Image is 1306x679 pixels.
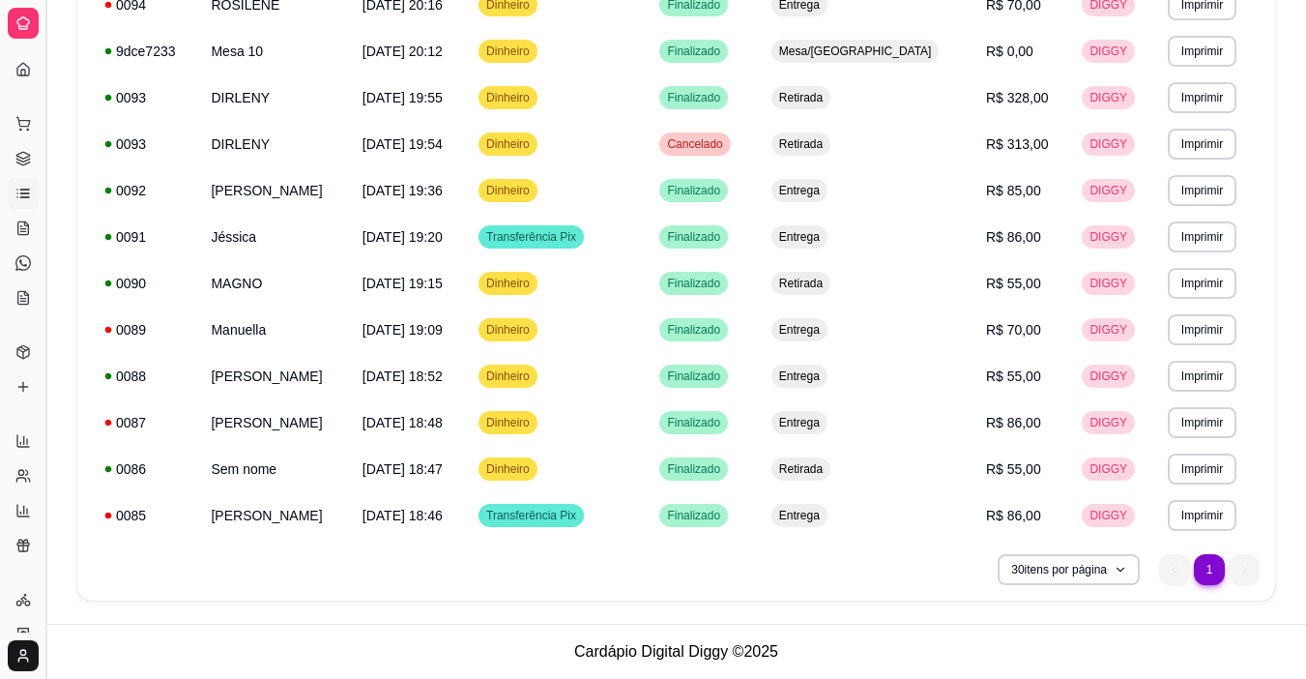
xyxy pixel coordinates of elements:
[986,461,1041,477] span: R$ 55,00
[363,229,443,245] span: [DATE] 19:20
[1086,44,1131,59] span: DIGGY
[363,90,443,105] span: [DATE] 19:55
[363,461,443,477] span: [DATE] 18:47
[775,322,824,338] span: Entrega
[482,44,534,59] span: Dinheiro
[1086,415,1131,430] span: DIGGY
[775,461,827,477] span: Retirada
[775,415,824,430] span: Entrega
[1168,221,1236,252] button: Imprimir
[482,229,580,245] span: Transferência Pix
[1086,461,1131,477] span: DIGGY
[199,74,350,121] td: DIRLENY
[199,167,350,214] td: [PERSON_NAME]
[986,276,1041,291] span: R$ 55,00
[775,276,827,291] span: Retirada
[775,508,824,523] span: Entrega
[986,369,1041,384] span: R$ 55,00
[1086,508,1131,523] span: DIGGY
[363,136,443,152] span: [DATE] 19:54
[104,227,188,247] div: 0091
[482,369,534,384] span: Dinheiro
[363,183,443,198] span: [DATE] 19:36
[986,322,1041,338] span: R$ 70,00
[1086,322,1131,338] span: DIGGY
[775,136,827,152] span: Retirada
[104,274,188,293] div: 0090
[663,136,726,152] span: Cancelado
[199,446,350,492] td: Sem nome
[986,183,1041,198] span: R$ 85,00
[663,508,724,523] span: Finalizado
[199,260,350,307] td: MAGNO
[104,506,188,525] div: 0085
[363,508,443,523] span: [DATE] 18:46
[1086,276,1131,291] span: DIGGY
[986,44,1033,59] span: R$ 0,00
[104,42,188,61] div: 9dce7233
[199,492,350,539] td: [PERSON_NAME]
[104,181,188,200] div: 0092
[986,415,1041,430] span: R$ 86,00
[663,183,724,198] span: Finalizado
[998,554,1140,585] button: 30itens por página
[482,136,534,152] span: Dinheiro
[363,44,443,59] span: [DATE] 20:12
[1168,175,1236,206] button: Imprimir
[199,28,350,74] td: Mesa 10
[1086,90,1131,105] span: DIGGY
[482,461,534,477] span: Dinheiro
[104,459,188,479] div: 0086
[482,415,534,430] span: Dinheiro
[986,508,1041,523] span: R$ 86,00
[1168,500,1236,531] button: Imprimir
[663,461,724,477] span: Finalizado
[363,415,443,430] span: [DATE] 18:48
[199,121,350,167] td: DIRLENY
[1168,82,1236,113] button: Imprimir
[663,276,724,291] span: Finalizado
[1168,129,1236,160] button: Imprimir
[363,322,443,338] span: [DATE] 19:09
[363,276,443,291] span: [DATE] 19:15
[199,353,350,399] td: [PERSON_NAME]
[775,183,824,198] span: Entrega
[663,415,724,430] span: Finalizado
[663,44,724,59] span: Finalizado
[482,183,534,198] span: Dinheiro
[1149,545,1269,595] nav: pagination navigation
[775,44,936,59] span: Mesa/[GEOGRAPHIC_DATA]
[482,90,534,105] span: Dinheiro
[775,90,827,105] span: Retirada
[663,229,724,245] span: Finalizado
[1194,554,1225,585] li: pagination item 1 active
[775,229,824,245] span: Entrega
[1168,314,1236,345] button: Imprimir
[104,134,188,154] div: 0093
[104,88,188,107] div: 0093
[663,369,724,384] span: Finalizado
[482,508,580,523] span: Transferência Pix
[1086,136,1131,152] span: DIGGY
[482,276,534,291] span: Dinheiro
[104,413,188,432] div: 0087
[199,307,350,353] td: Manuella
[986,90,1049,105] span: R$ 328,00
[986,136,1049,152] span: R$ 313,00
[1168,407,1236,438] button: Imprimir
[482,322,534,338] span: Dinheiro
[104,367,188,386] div: 0088
[1086,369,1131,384] span: DIGGY
[46,624,1306,679] footer: Cardápio Digital Diggy © 2025
[663,322,724,338] span: Finalizado
[104,320,188,339] div: 0089
[1168,361,1236,392] button: Imprimir
[986,229,1041,245] span: R$ 86,00
[1086,229,1131,245] span: DIGGY
[1168,268,1236,299] button: Imprimir
[775,369,824,384] span: Entrega
[1086,183,1131,198] span: DIGGY
[663,90,724,105] span: Finalizado
[1168,454,1236,485] button: Imprimir
[199,214,350,260] td: Jéssica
